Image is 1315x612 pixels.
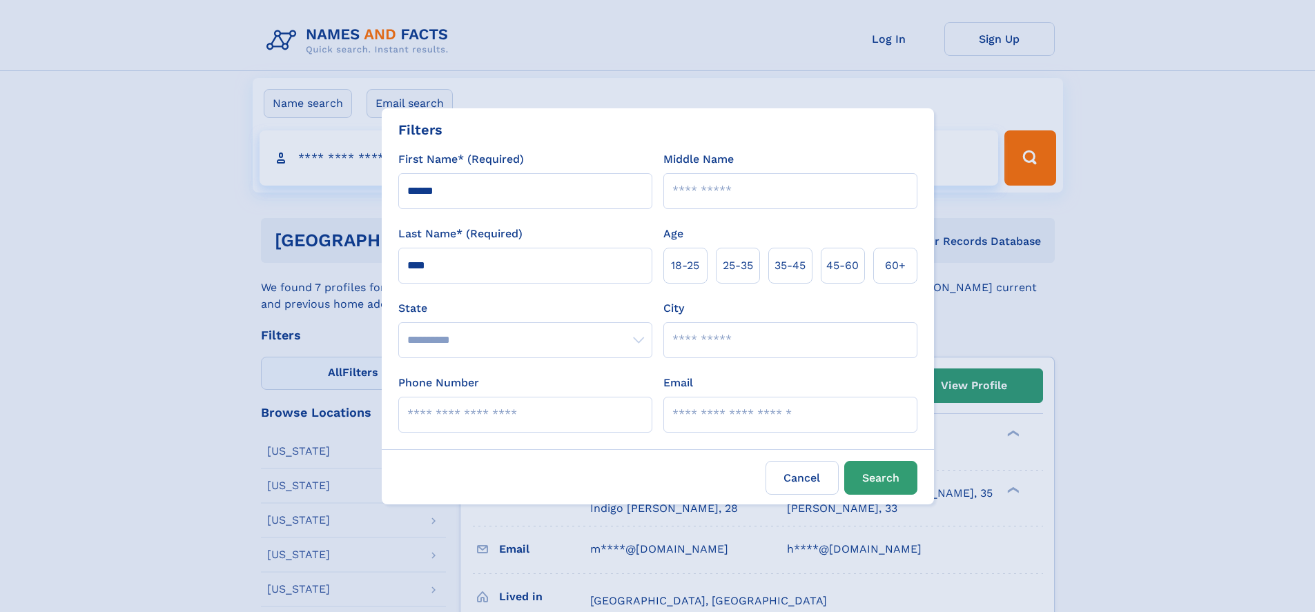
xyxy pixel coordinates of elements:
span: 45‑60 [826,257,859,274]
span: 60+ [885,257,906,274]
label: Email [663,375,693,391]
label: Cancel [766,461,839,495]
span: 25‑35 [723,257,753,274]
label: Phone Number [398,375,479,391]
label: Last Name* (Required) [398,226,523,242]
div: Filters [398,119,442,140]
label: Age [663,226,683,242]
label: Middle Name [663,151,734,168]
span: 35‑45 [775,257,806,274]
label: City [663,300,684,317]
label: First Name* (Required) [398,151,524,168]
button: Search [844,461,917,495]
label: State [398,300,652,317]
span: 18‑25 [671,257,699,274]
